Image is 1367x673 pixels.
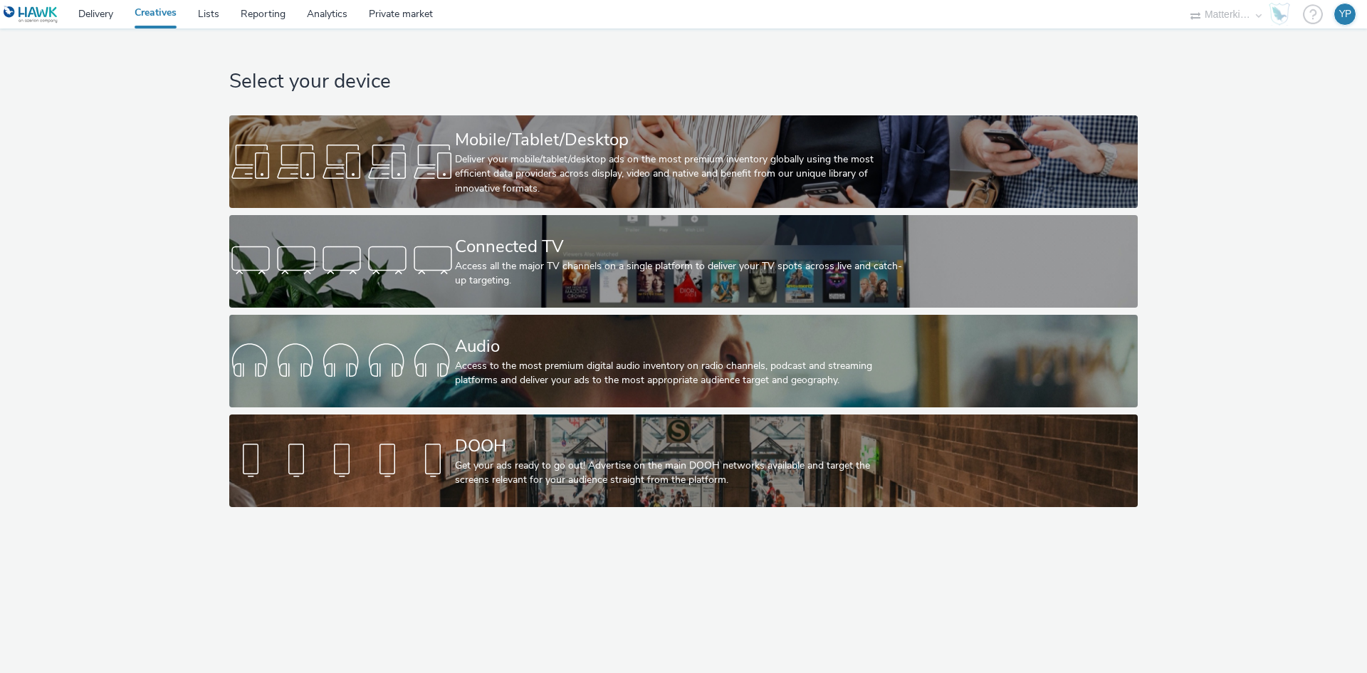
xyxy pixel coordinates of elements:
[455,434,906,459] div: DOOH
[455,334,906,359] div: Audio
[1339,4,1351,25] div: YP
[1269,3,1290,26] img: Hawk Academy
[455,127,906,152] div: Mobile/Tablet/Desktop
[455,259,906,288] div: Access all the major TV channels on a single platform to deliver your TV spots across live and ca...
[229,215,1137,308] a: Connected TVAccess all the major TV channels on a single platform to deliver your TV spots across...
[229,315,1137,407] a: AudioAccess to the most premium digital audio inventory on radio channels, podcast and streaming ...
[229,115,1137,208] a: Mobile/Tablet/DesktopDeliver your mobile/tablet/desktop ads on the most premium inventory globall...
[455,152,906,196] div: Deliver your mobile/tablet/desktop ads on the most premium inventory globally using the most effi...
[455,234,906,259] div: Connected TV
[455,359,906,388] div: Access to the most premium digital audio inventory on radio channels, podcast and streaming platf...
[229,414,1137,507] a: DOOHGet your ads ready to go out! Advertise on the main DOOH networks available and target the sc...
[229,68,1137,95] h1: Select your device
[4,6,58,24] img: undefined Logo
[455,459,906,488] div: Get your ads ready to go out! Advertise on the main DOOH networks available and target the screen...
[1269,3,1296,26] a: Hawk Academy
